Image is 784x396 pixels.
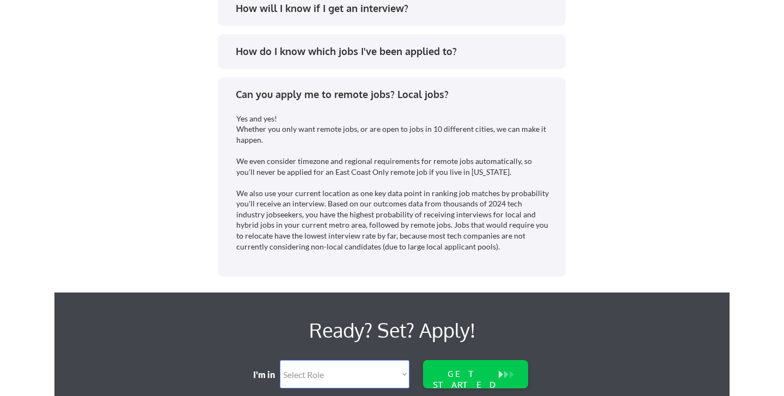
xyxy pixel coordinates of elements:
div: Yes and yes! Whether you only want remote jobs, or are open to jobs in 10 different cities, we ca... [236,113,550,252]
div: GET STARTED [430,369,500,389]
div: I'm in [253,369,283,381]
div: Can you apply me to remote jobs? Local jobs? [236,88,555,101]
div: How do I know which jobs I've been applied to? [236,45,555,58]
div: Ready? Set? Apply! [207,314,577,346]
div: How will I know if I get an interview? [236,2,555,15]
